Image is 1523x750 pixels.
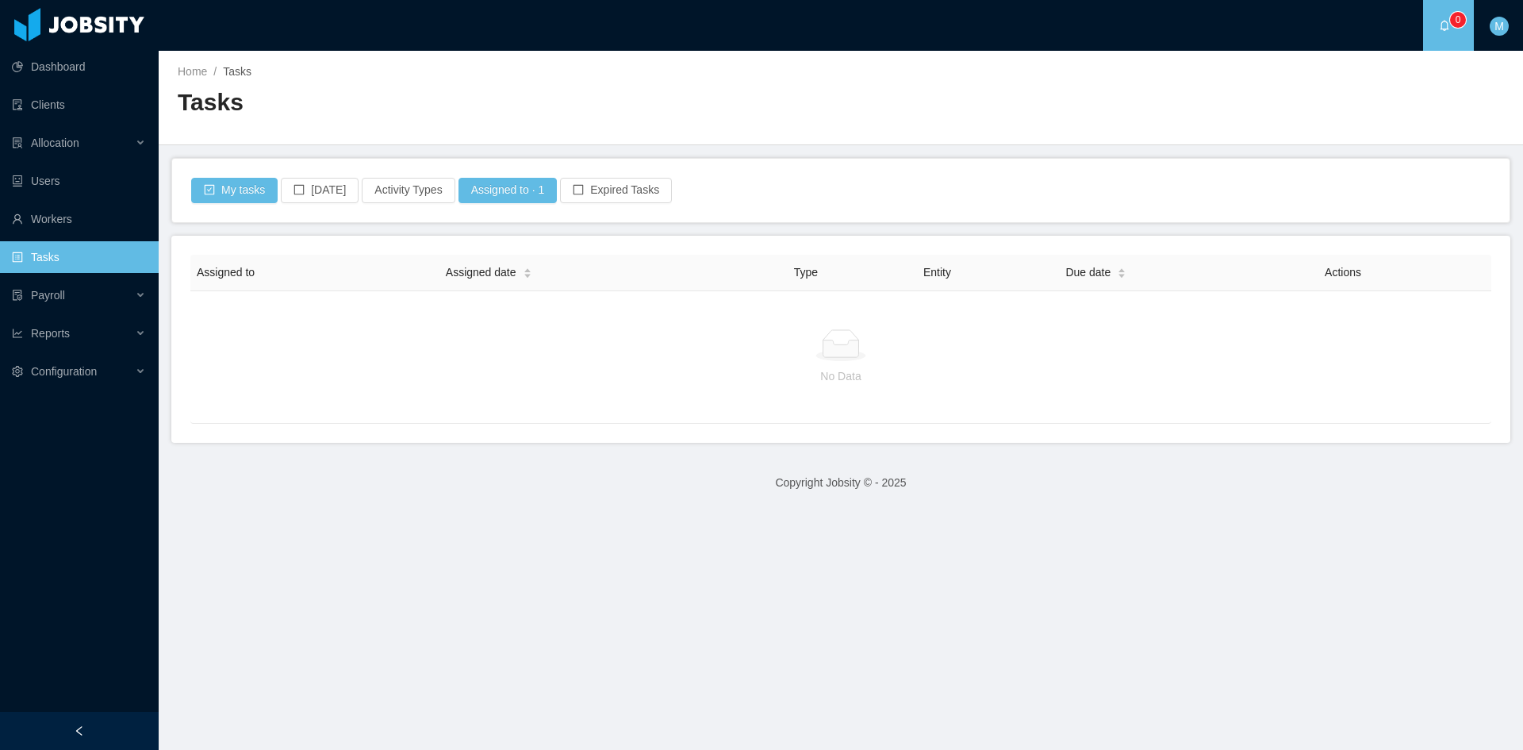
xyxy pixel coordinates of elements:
[12,290,23,301] i: icon: file-protect
[178,65,207,78] a: Home
[31,365,97,378] span: Configuration
[281,178,359,203] button: icon: border[DATE]
[1065,264,1111,281] span: Due date
[1494,17,1504,36] span: M
[12,51,146,83] a: icon: pie-chartDashboard
[12,241,146,273] a: icon: profileTasks
[31,289,65,302] span: Payroll
[197,266,255,279] span: Assigned to
[12,366,23,377] i: icon: setting
[31,137,79,149] span: Allocation
[446,264,516,281] span: Assigned date
[1450,12,1466,28] sup: 0
[191,178,278,203] button: icon: check-squareMy tasks
[178,87,841,119] h2: Tasks
[12,137,23,148] i: icon: solution
[523,272,531,277] i: icon: caret-down
[203,367,1479,385] p: No Data
[523,266,532,277] div: Sort
[1117,266,1126,277] div: Sort
[794,266,818,279] span: Type
[12,165,146,197] a: icon: robotUsers
[159,456,1523,510] footer: Copyright Jobsity © - 2025
[12,203,146,235] a: icon: userWorkers
[31,327,70,340] span: Reports
[923,266,951,279] span: Entity
[223,65,251,78] span: Tasks
[458,178,558,203] button: Assigned to · 1
[523,266,531,271] i: icon: caret-up
[1118,272,1126,277] i: icon: caret-down
[12,328,23,339] i: icon: line-chart
[362,178,455,203] button: Activity Types
[1439,20,1450,31] i: icon: bell
[213,65,217,78] span: /
[560,178,672,203] button: icon: borderExpired Tasks
[1118,266,1126,271] i: icon: caret-up
[1325,266,1361,279] span: Actions
[12,89,146,121] a: icon: auditClients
